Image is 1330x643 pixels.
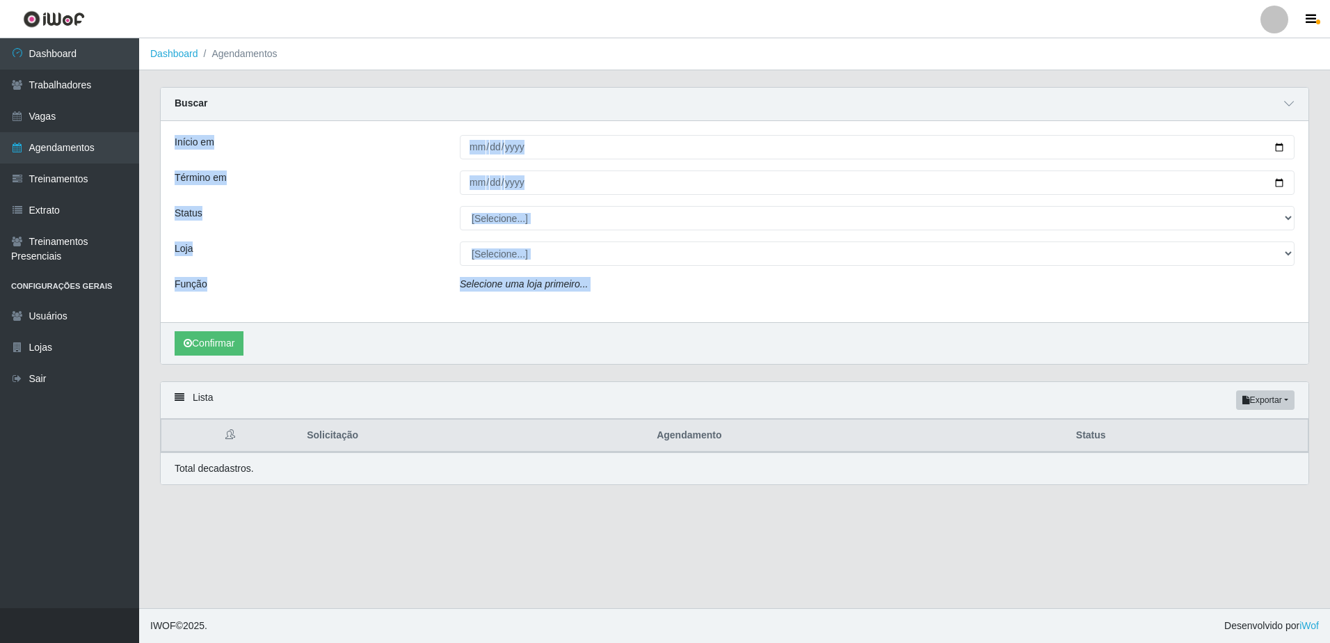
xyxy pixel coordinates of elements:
[23,10,85,28] img: CoreUI Logo
[1299,620,1319,631] a: iWof
[150,619,207,633] span: © 2025 .
[175,331,243,356] button: Confirmar
[460,278,588,289] i: Selecione uma loja primeiro...
[175,97,207,109] strong: Buscar
[161,382,1308,419] div: Lista
[460,135,1295,159] input: 00/00/0000
[175,135,214,150] label: Início em
[298,420,648,452] th: Solicitação
[175,277,207,292] label: Função
[139,38,1330,70] nav: breadcrumb
[1224,619,1319,633] span: Desenvolvido por
[198,47,278,61] li: Agendamentos
[1236,390,1295,410] button: Exportar
[648,420,1068,452] th: Agendamento
[150,48,198,59] a: Dashboard
[175,461,254,476] p: Total de cadastros.
[175,170,227,185] label: Término em
[1068,420,1308,452] th: Status
[150,620,176,631] span: IWOF
[175,206,202,221] label: Status
[460,170,1295,195] input: 00/00/0000
[175,241,193,256] label: Loja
